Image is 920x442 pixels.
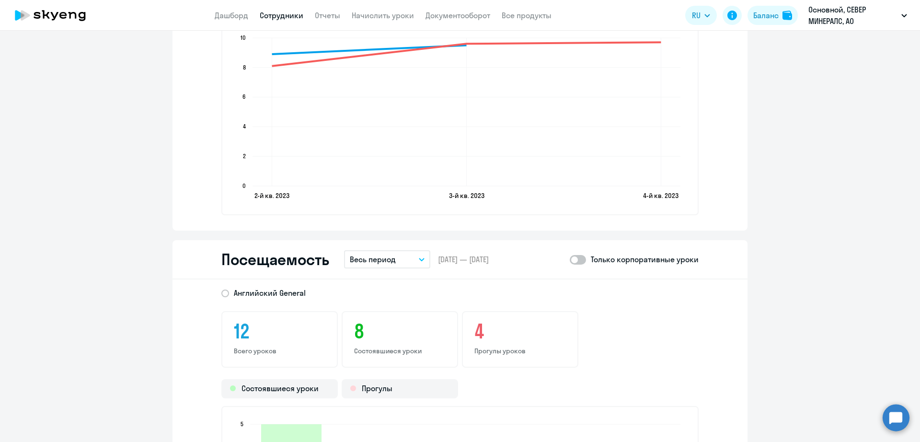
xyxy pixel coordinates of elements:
text: 6 [242,93,246,100]
p: Весь период [350,254,396,265]
a: Дашборд [215,11,248,20]
div: Состоявшиеся уроки [221,379,338,398]
button: RU [685,6,717,25]
p: Состоявшиеся уроки [354,347,446,355]
button: Весь период [344,250,430,268]
text: 5 [241,420,243,428]
h2: Посещаемость [221,250,329,269]
p: Всего уроков [234,347,325,355]
a: Все продукты [502,11,552,20]
h3: 4 [474,320,566,343]
text: 10 [241,34,246,41]
text: 4-й кв. 2023 [643,191,678,200]
a: Начислить уроки [352,11,414,20]
text: 0 [242,182,246,189]
span: [DATE] — [DATE] [438,254,489,265]
button: Основной, СЕВЕР МИНЕРАЛС, АО [804,4,912,27]
text: 3-й кв. 2023 [449,191,484,200]
p: Только корпоративные уроки [591,254,699,265]
text: 2 [243,152,246,160]
span: RU [692,10,701,21]
p: Прогулы уроков [474,347,566,355]
div: Прогулы [342,379,458,398]
text: 8 [243,64,246,71]
a: Сотрудники [260,11,303,20]
div: Баланс [753,10,779,21]
text: 4 [243,123,246,130]
a: Отчеты [315,11,340,20]
img: balance [782,11,792,20]
a: Документооборот [425,11,490,20]
h3: 8 [354,320,446,343]
button: Балансbalance [747,6,798,25]
text: 2-й кв. 2023 [254,191,289,200]
p: Основной, СЕВЕР МИНЕРАЛС, АО [808,4,897,27]
h3: 12 [234,320,325,343]
span: Английский General [234,288,306,298]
